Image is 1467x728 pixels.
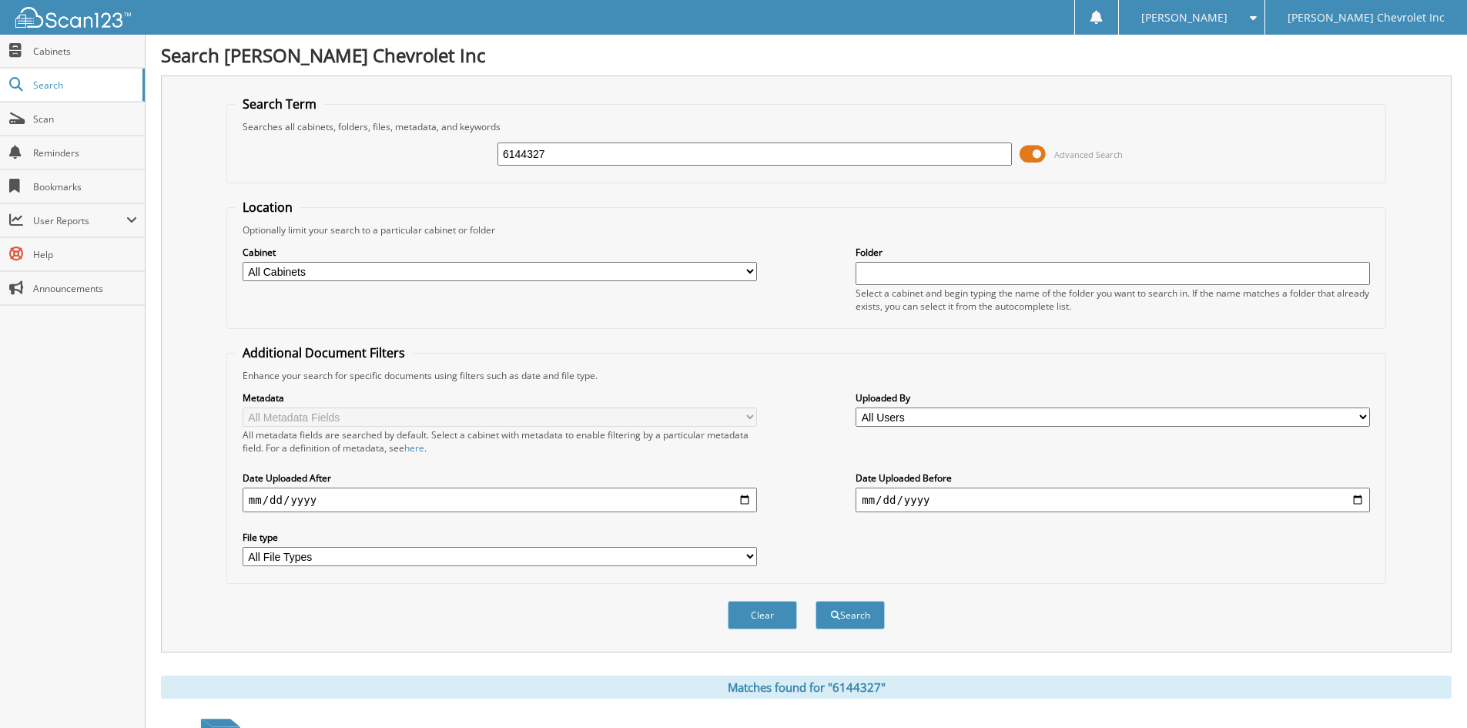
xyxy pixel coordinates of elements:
span: Scan [33,112,137,126]
span: Help [33,248,137,261]
label: Date Uploaded After [243,471,757,485]
div: Select a cabinet and begin typing the name of the folder you want to search in. If the name match... [856,287,1370,313]
label: Cabinet [243,246,757,259]
label: File type [243,531,757,544]
span: [PERSON_NAME] [1141,13,1228,22]
input: start [243,488,757,512]
span: Bookmarks [33,180,137,193]
legend: Location [235,199,300,216]
div: Searches all cabinets, folders, files, metadata, and keywords [235,120,1378,133]
div: Optionally limit your search to a particular cabinet or folder [235,223,1378,237]
span: Reminders [33,146,137,159]
button: Search [816,601,885,629]
div: All metadata fields are searched by default. Select a cabinet with metadata to enable filtering b... [243,428,757,455]
h1: Search [PERSON_NAME] Chevrolet Inc [161,42,1452,68]
div: Enhance your search for specific documents using filters such as date and file type. [235,369,1378,382]
button: Clear [728,601,797,629]
span: Advanced Search [1054,149,1123,160]
span: [PERSON_NAME] Chevrolet Inc [1288,13,1445,22]
legend: Search Term [235,96,324,112]
div: Matches found for "6144327" [161,676,1452,699]
span: Search [33,79,135,92]
input: end [856,488,1370,512]
span: Announcements [33,282,137,295]
a: here [404,441,424,455]
img: scan123-logo-white.svg [15,7,131,28]
label: Folder [856,246,1370,259]
span: Cabinets [33,45,137,58]
label: Metadata [243,391,757,404]
legend: Additional Document Filters [235,344,413,361]
label: Uploaded By [856,391,1370,404]
span: User Reports [33,214,126,227]
label: Date Uploaded Before [856,471,1370,485]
